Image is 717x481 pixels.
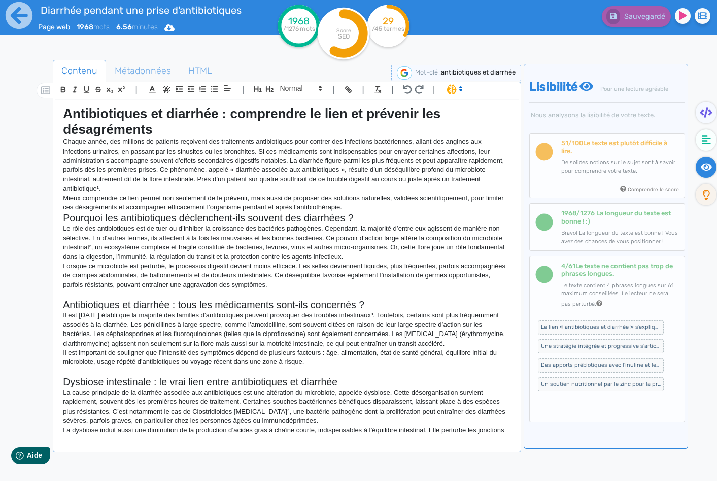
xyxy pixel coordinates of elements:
span: Le lien « antibiotiques et diarrhée » s’explique par une dysbiose rapide, une baisse de métabolit... [538,320,664,335]
p: Il est important de souligner que l’intensité des symptômes dépend de plusieurs facteurs : âge, a... [63,348,510,367]
span: Métadonnées [107,57,179,85]
span: Page web [38,23,70,31]
span: | [135,83,138,96]
p: Bravo! La longueur du texte est bonne ! Vous avez des chances de vous positionner ! [561,229,679,246]
h2: Pourquoi les antibiotiques déclenchent-ils souvent des diarrhées ? [63,212,510,224]
h2: Dysbiose intestinale : le vrai lien entre antibiotiques et diarrhée [63,376,510,388]
p: Le rôle des antibiotiques est de tuer ou d’inhiber la croissance des bactéries pathogènes. Cepend... [63,224,510,262]
img: google-serp-logo.png [397,66,412,80]
p: Il est [DATE] établi que la majorité des familles d’antibiotiques peuvent provoquer des troubles ... [63,311,510,348]
span: Des apports prébiotiques avec l’inuline et les fructo-oligosaccharides soutiennent la croissance ... [538,358,664,373]
span: | [432,83,435,96]
span: | [362,83,364,96]
p: Mieux comprendre ce lien permet non seulement de le prévenir, mais aussi de proposer des solution... [63,194,510,212]
tspan: 1968 [288,15,310,27]
span: | [333,83,335,96]
p: Chaque année, des millions de patients reçoivent des traitements antibiotiques pour contrer des i... [63,137,510,194]
a: Métadonnées [106,60,180,83]
h6: Le texte est plutôt difficile à lire. [561,139,679,155]
strong: Antibiotiques et diarrhée : comprendre le lien et prévenir les désagréments [63,106,444,137]
p: La dysbiose induit aussi une diminution de la production d’acides gras à chaîne courte, indispens... [63,426,510,463]
span: Pour une lecture agréable [599,86,668,92]
b: 51 [561,139,568,147]
p: De solides notions sur le sujet sont à savoir pour comprendre votre texte. [561,159,679,176]
span: | [391,83,394,96]
p: La cause principale de la diarrhée associée aux antibiotiques est une altération du microbiote, a... [63,388,510,426]
h6: /1276 La longueur du texte est bonne ! :) [561,209,679,225]
p: Le texte contient 4 phrases longues sur 61 maximum conseillées. Le lecteur ne sera pas perturbé. [561,282,679,309]
button: Sauvegardé [602,6,671,27]
span: Contenu [53,57,106,85]
b: 1968 [561,209,576,217]
tspan: Score [336,27,351,34]
tspan: /45 termes [372,25,404,32]
span: | [242,83,245,96]
span: Mot-clé : [415,68,441,76]
b: 1968 [77,23,93,31]
tspan: /1276 mots [283,25,315,32]
span: antibiotiques et diarrhée [441,68,516,76]
span: Sauvegardé [624,12,665,21]
span: minutes [116,23,158,31]
span: Une stratégie intégrée et progressive s’articule autour d’une supplémentation probiotique documen... [538,339,664,353]
p: Lorsque ce microbiote est perturbé, le processus digestif devient moins efficace. Les selles devi... [63,262,510,289]
a: HTML [180,60,221,83]
span: mots [77,23,110,31]
b: 6.56 [116,23,132,31]
span: HTML [180,57,220,85]
span: I.Assistant [442,83,466,95]
tspan: SEO [337,32,349,40]
h4: Lisibilité [529,80,686,119]
tspan: 29 [383,15,394,27]
a: Contenu [53,60,106,83]
span: Nous analysons la lisibilité de votre texte. [529,111,686,119]
span: Un soutien nutritionnel par le zinc pour la protection cellulaire contre le stress oxydant, par l... [538,377,664,391]
h6: Le texte ne contient pas trop de phrases longues. [561,262,679,278]
h2: Antibiotiques et diarrhée : tous les médicaments sont-ils concernés ? [63,299,510,311]
input: title [38,2,253,18]
span: /100 [561,139,583,147]
span: Aligment [220,82,234,94]
small: Comprendre le score [628,186,679,193]
span: /61 [561,262,575,270]
b: 4 [561,262,565,270]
